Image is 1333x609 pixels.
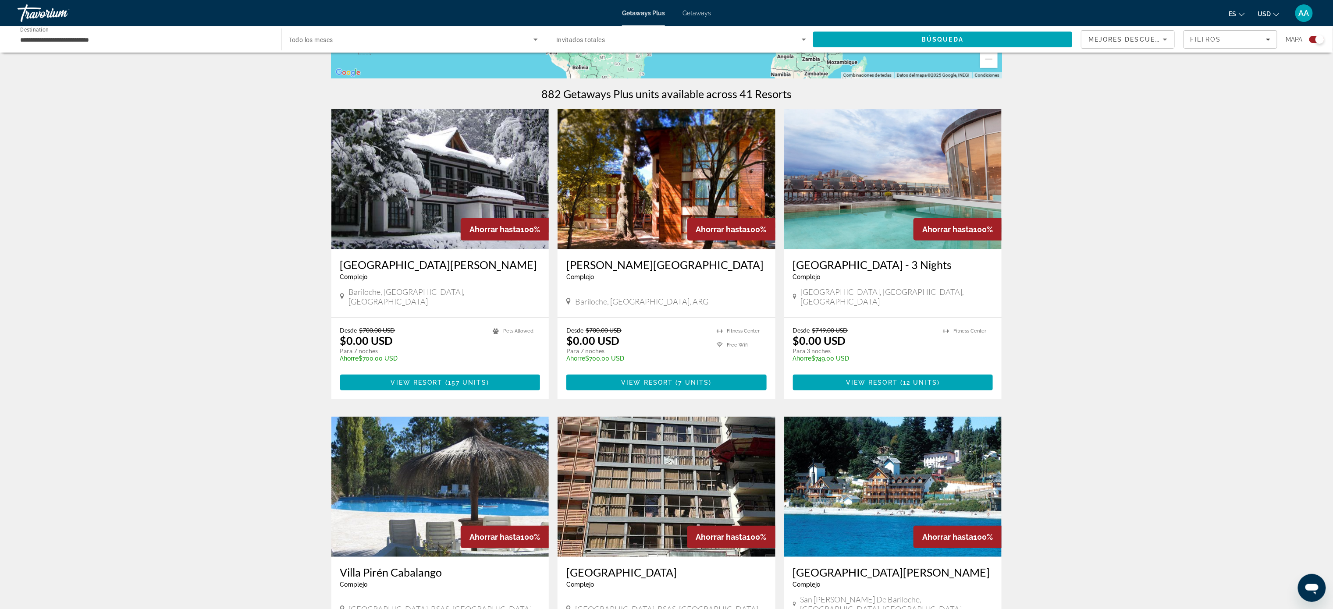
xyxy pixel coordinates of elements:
button: Combinaciones de teclas [843,72,892,78]
img: Apart del Lago [784,417,1002,557]
span: Ahorrar hasta [696,225,747,234]
span: Ahorrar hasta [922,225,973,234]
img: Wyndham Garden Nordelta - 3 Nights [784,109,1002,249]
a: [GEOGRAPHIC_DATA][PERSON_NAME] [340,258,540,271]
span: Ahorrar hasta [696,532,747,542]
img: Villa Sofia Resort & Spa [558,109,775,249]
h3: [GEOGRAPHIC_DATA][PERSON_NAME] [793,566,993,579]
span: View Resort [391,379,443,386]
div: 100% [687,526,775,548]
span: 12 units [903,379,937,386]
span: Desde [793,326,810,334]
span: Mejores descuentos [1088,36,1176,43]
span: Filtros [1191,36,1221,43]
span: AA [1299,9,1309,18]
span: Complejo [340,273,368,280]
p: $0.00 USD [340,334,393,347]
span: USD [1258,11,1271,18]
a: [PERSON_NAME][GEOGRAPHIC_DATA] [566,258,767,271]
a: Condiciones (se abre en una nueva pestaña) [975,73,999,78]
div: 100% [914,526,1002,548]
span: Ahorrar hasta [922,532,973,542]
span: Complejo [566,581,594,588]
span: Mapa [1286,33,1303,46]
button: Search [813,32,1073,47]
span: es [1229,11,1237,18]
span: Pets Allowed [503,328,533,334]
a: View Resort(7 units) [566,375,767,390]
span: Ahorre [793,355,812,362]
img: Villa Pirén Cabalango [331,417,549,557]
span: Ahorre [566,355,585,362]
a: Travorium [18,2,105,25]
span: Invitados totales [556,36,605,43]
a: Getaways Plus [622,10,665,17]
p: $749.00 USD [793,355,935,362]
span: Bariloche, [GEOGRAPHIC_DATA], [GEOGRAPHIC_DATA] [348,287,540,306]
button: Alejar [980,50,998,68]
p: $700.00 USD [340,355,484,362]
span: $700.00 USD [586,326,622,334]
h1: 882 Getaways Plus units available across 41 Resorts [541,87,792,100]
p: Para 3 noches [793,347,935,355]
span: Free Wifi [727,342,748,348]
span: ( ) [443,379,489,386]
a: Abrir esta área en Google Maps (se abre en una ventana nueva) [334,67,363,78]
span: Ahorrar hasta [469,225,520,234]
button: Filters [1184,30,1277,49]
span: Desde [340,326,357,334]
span: [GEOGRAPHIC_DATA], [GEOGRAPHIC_DATA], [GEOGRAPHIC_DATA] [801,287,993,306]
span: View Resort [846,379,898,386]
div: 100% [461,218,549,241]
span: Fitness Center [953,328,986,334]
span: $749.00 USD [812,326,848,334]
a: Getaways [682,10,711,17]
button: Change currency [1258,7,1280,20]
button: View Resort(157 units) [340,375,540,390]
span: Bariloche, [GEOGRAPHIC_DATA], ARG [575,297,708,306]
button: Change language [1229,7,1245,20]
p: $0.00 USD [793,334,846,347]
span: Fitness Center [727,328,760,334]
div: 100% [461,526,549,548]
span: Ahorrar hasta [469,532,520,542]
span: Todo los meses [289,36,333,43]
span: Búsqueda [921,36,963,43]
p: Para 7 noches [566,347,708,355]
span: 7 units [679,379,709,386]
div: 100% [914,218,1002,241]
p: $700.00 USD [566,355,708,362]
a: [GEOGRAPHIC_DATA] [566,566,767,579]
span: 157 units [448,379,487,386]
span: Complejo [566,273,594,280]
a: Villa Pirén Cabalango [340,566,540,579]
a: View Resort(12 units) [793,375,993,390]
span: Desde [566,326,583,334]
mat-select: Sort by [1088,34,1167,45]
p: $0.00 USD [566,334,619,347]
input: Select destination [20,35,270,45]
span: ( ) [898,379,940,386]
img: Casa del Lago [331,109,549,249]
a: [GEOGRAPHIC_DATA] - 3 Nights [793,258,993,271]
img: Bauen Suite Hotel [558,417,775,557]
img: Google [334,67,363,78]
span: View Resort [621,379,673,386]
span: $700.00 USD [359,326,395,334]
div: 100% [687,218,775,241]
button: User Menu [1293,4,1315,22]
p: Para 7 noches [340,347,484,355]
